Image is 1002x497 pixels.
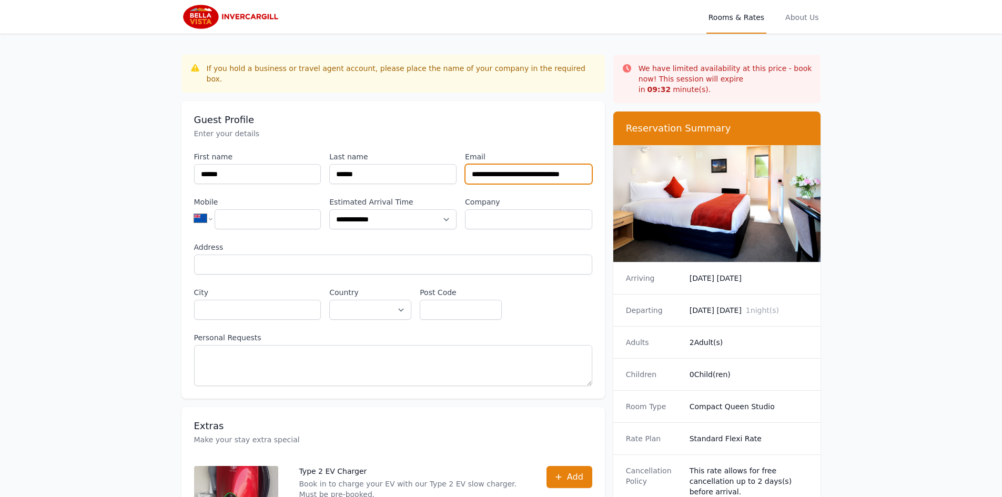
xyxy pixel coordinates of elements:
div: If you hold a business or travel agent account, please place the name of your company in the requ... [207,63,596,84]
h3: Reservation Summary [626,122,808,135]
dt: Arriving [626,273,681,283]
dd: [DATE] [DATE] [690,273,808,283]
span: 1 night(s) [746,306,779,315]
p: Enter your details [194,128,592,139]
label: Personal Requests [194,332,592,343]
dd: 2 Adult(s) [690,337,808,348]
dt: Adults [626,337,681,348]
label: Last name [329,151,457,162]
label: Company [465,197,592,207]
dt: Departing [626,305,681,316]
img: Bella Vista Invercargill [181,4,282,29]
label: Email [465,151,592,162]
label: Country [329,287,411,298]
dd: Compact Queen Studio [690,401,808,412]
label: Estimated Arrival Time [329,197,457,207]
dd: [DATE] [DATE] [690,305,808,316]
label: Address [194,242,592,252]
span: Add [567,471,583,483]
p: Type 2 EV Charger [299,466,525,476]
label: Post Code [420,287,502,298]
p: Make your stay extra special [194,434,592,445]
dt: Children [626,369,681,380]
label: City [194,287,321,298]
label: Mobile [194,197,321,207]
h3: Guest Profile [194,114,592,126]
h3: Extras [194,420,592,432]
dd: 0 Child(ren) [690,369,808,380]
p: We have limited availability at this price - book now! This session will expire in minute(s). [639,63,813,95]
dt: Room Type [626,401,681,412]
label: First name [194,151,321,162]
strong: 09 : 32 [647,85,671,94]
dt: Rate Plan [626,433,681,444]
button: Add [546,466,592,488]
img: Compact Queen Studio [613,145,821,262]
dd: Standard Flexi Rate [690,433,808,444]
